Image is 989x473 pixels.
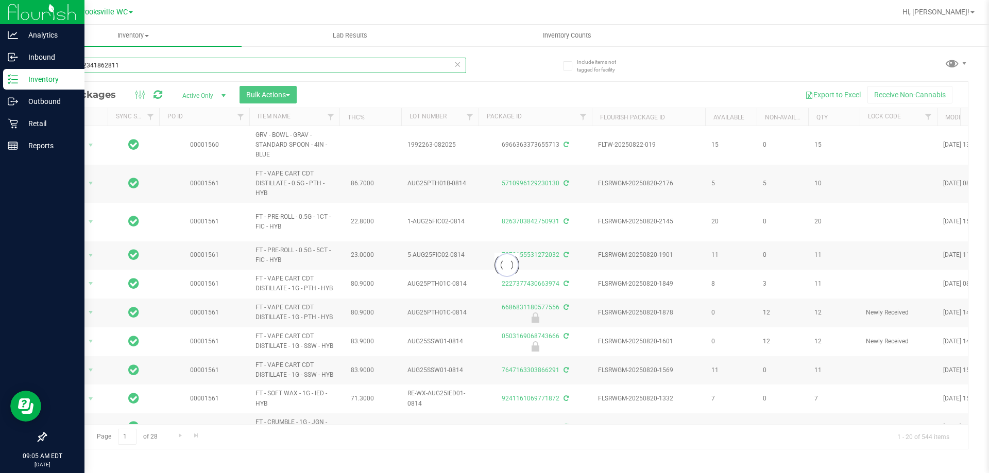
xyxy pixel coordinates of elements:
a: Inventory [25,25,242,46]
a: Lab Results [242,25,458,46]
p: 09:05 AM EDT [5,451,80,461]
p: Analytics [18,29,80,41]
span: Brooksville WC [78,8,128,16]
inline-svg: Inventory [8,74,18,84]
p: Reports [18,139,80,152]
span: Inventory [25,31,242,40]
inline-svg: Analytics [8,30,18,40]
span: Lab Results [319,31,381,40]
p: [DATE] [5,461,80,468]
input: Search Package ID, Item Name, SKU, Lot or Part Number... [45,58,466,73]
a: Inventory Counts [458,25,675,46]
inline-svg: Inbound [8,52,18,62]
inline-svg: Retail [8,118,18,129]
span: Clear [454,58,461,71]
p: Inbound [18,51,80,63]
p: Inventory [18,73,80,85]
span: Inventory Counts [529,31,605,40]
inline-svg: Outbound [8,96,18,107]
span: Include items not tagged for facility [577,58,628,74]
iframe: Resource center [10,391,41,422]
p: Outbound [18,95,80,108]
span: Hi, [PERSON_NAME]! [902,8,969,16]
p: Retail [18,117,80,130]
inline-svg: Reports [8,141,18,151]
